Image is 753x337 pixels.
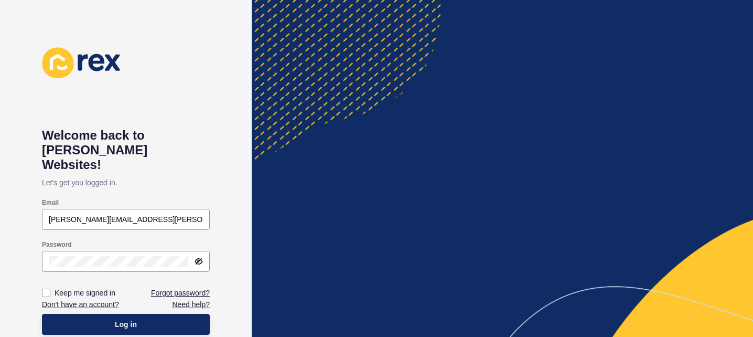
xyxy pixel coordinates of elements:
label: Keep me signed in [55,288,115,298]
label: Password [42,240,72,249]
input: e.g. name@company.com [49,214,203,225]
h1: Welcome back to [PERSON_NAME] Websites! [42,128,210,172]
a: Don't have an account? [42,299,119,310]
span: Log in [115,319,137,330]
button: Log in [42,314,210,335]
a: Forgot password? [151,288,210,298]
p: Let's get you logged in. [42,172,210,193]
label: Email [42,198,59,207]
a: Need help? [172,299,210,310]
